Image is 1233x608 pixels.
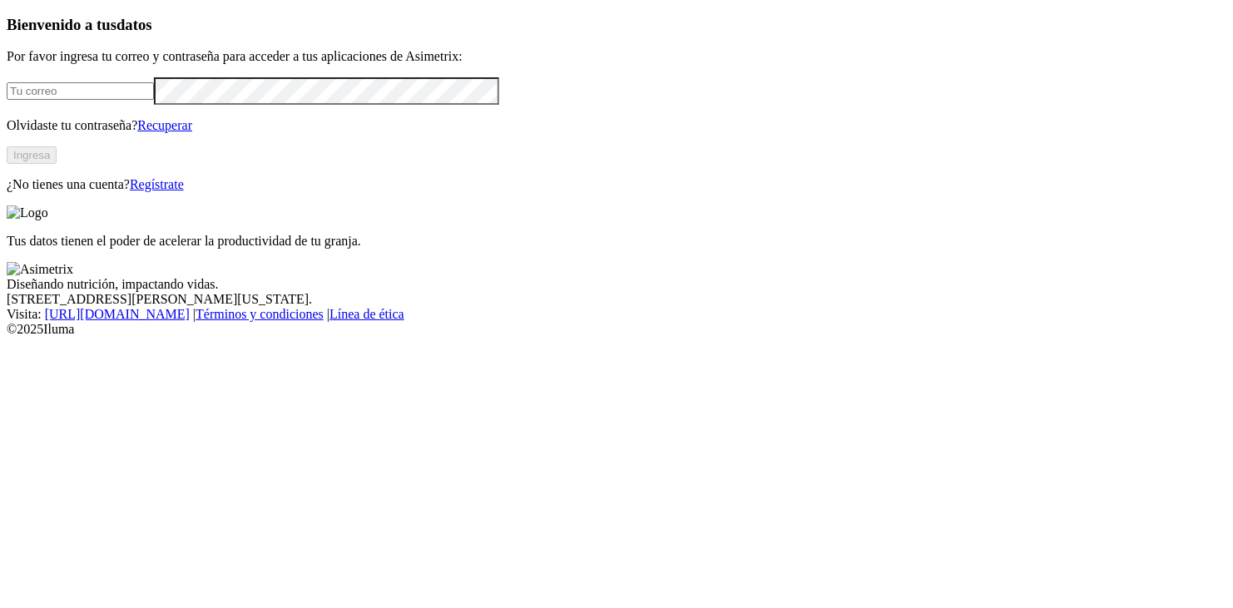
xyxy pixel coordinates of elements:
div: [STREET_ADDRESS][PERSON_NAME][US_STATE]. [7,292,1226,307]
p: Por favor ingresa tu correo y contraseña para acceder a tus aplicaciones de Asimetrix: [7,49,1226,64]
img: Logo [7,205,48,220]
div: Diseñando nutrición, impactando vidas. [7,277,1226,292]
p: ¿No tienes una cuenta? [7,177,1226,192]
a: [URL][DOMAIN_NAME] [45,307,190,321]
input: Tu correo [7,82,154,100]
a: Regístrate [130,177,184,191]
a: Recuperar [137,118,192,132]
p: Tus datos tienen el poder de acelerar la productividad de tu granja. [7,234,1226,249]
span: datos [116,16,152,33]
div: © 2025 Iluma [7,322,1226,337]
a: Términos y condiciones [196,307,324,321]
h3: Bienvenido a tus [7,16,1226,34]
p: Olvidaste tu contraseña? [7,118,1226,133]
button: Ingresa [7,146,57,164]
a: Línea de ética [329,307,404,321]
div: Visita : | | [7,307,1226,322]
img: Asimetrix [7,262,73,277]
